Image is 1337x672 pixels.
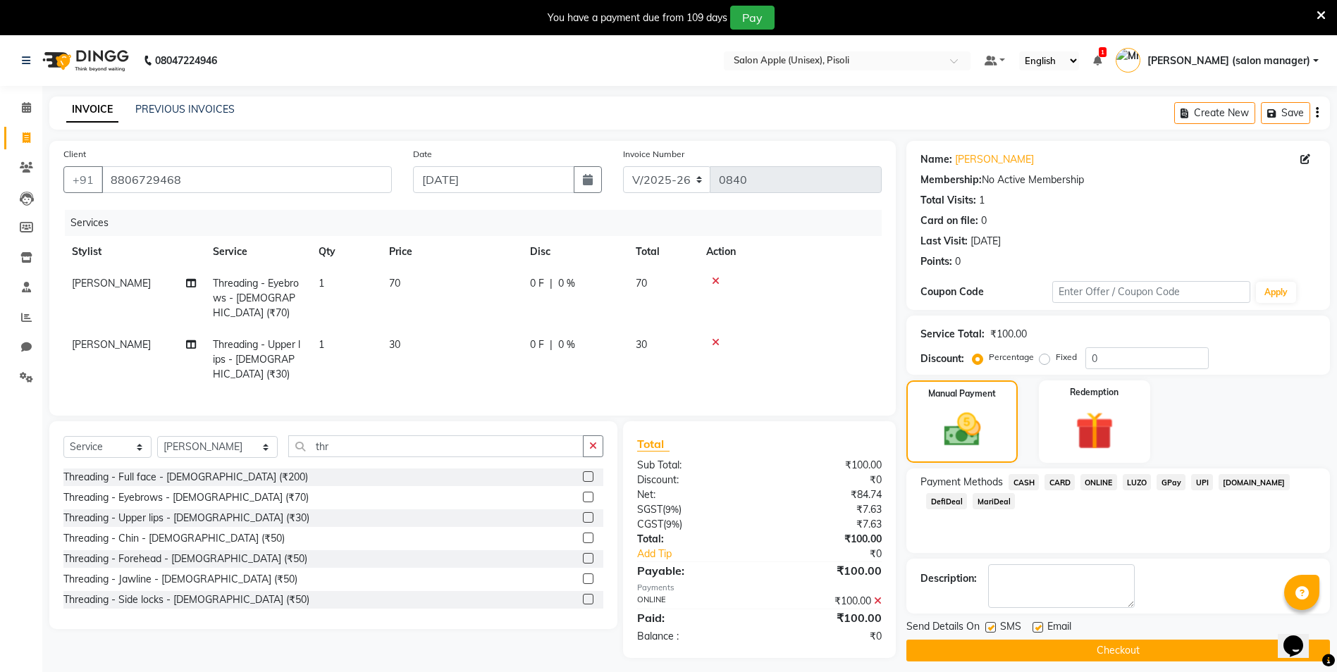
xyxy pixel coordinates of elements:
[1047,619,1071,637] span: Email
[319,277,324,290] span: 1
[920,571,977,586] div: Description:
[1147,54,1310,68] span: [PERSON_NAME] (salon manager)
[558,276,575,291] span: 0 %
[63,531,285,546] div: Threading - Chin - [DEMOGRAPHIC_DATA] (₹50)
[760,473,893,487] div: ₹0
[990,327,1027,342] div: ₹100.00
[63,166,103,193] button: +91
[920,285,1052,299] div: Coupon Code
[760,517,893,532] div: ₹7.63
[623,148,684,161] label: Invoice Number
[63,490,309,505] div: Threading - Eyebrows - [DEMOGRAPHIC_DATA] (₹70)
[213,338,300,380] span: Threading - Upper lips - [DEMOGRAPHIC_DATA] (₹30)
[928,387,996,400] label: Manual Payment
[63,592,309,607] div: Threading - Side locks - [DEMOGRAPHIC_DATA] (₹50)
[1070,386,1119,399] label: Redemption
[65,210,892,236] div: Services
[926,493,967,509] span: DefiDeal
[1093,54,1102,67] a: 1
[63,511,309,525] div: Threading - Upper lips - [DEMOGRAPHIC_DATA] (₹30)
[979,193,985,208] div: 1
[413,148,432,161] label: Date
[204,236,310,268] th: Service
[955,254,961,269] div: 0
[627,562,760,579] div: Payable:
[760,594,893,609] div: ₹100.00
[627,547,782,561] a: Add Tip
[637,503,663,516] span: SGST
[1045,474,1075,490] span: CARD
[627,473,760,487] div: Discount:
[63,470,308,485] div: Threading - Full face - [DEMOGRAPHIC_DATA] (₹200)
[558,337,575,352] span: 0 %
[1174,102,1255,124] button: Create New
[1278,616,1323,658] iframe: chat widget
[920,475,1003,490] span: Payment Methods
[550,337,553,352] span: |
[760,629,893,644] div: ₹0
[135,103,235,116] a: PREVIOUS INVOICES
[920,213,978,228] div: Card on file:
[1261,102,1310,124] button: Save
[637,518,663,530] span: CGST
[920,193,976,208] div: Total Visits:
[63,236,204,268] th: Stylist
[155,41,217,80] b: 08047224946
[36,41,133,80] img: logo
[1219,474,1290,490] span: [DOMAIN_NAME]
[920,254,952,269] div: Points:
[627,629,760,644] div: Balance :
[1064,407,1126,454] img: _gift.svg
[665,504,679,515] span: 9%
[932,409,992,451] img: _cash.svg
[760,487,893,502] div: ₹84.74
[1116,48,1140,73] img: Mrs. Poonam Bansal (salon manager)
[1009,474,1039,490] span: CASH
[213,277,299,319] span: Threading - Eyebrows - [DEMOGRAPHIC_DATA] (₹70)
[955,152,1034,167] a: [PERSON_NAME]
[389,277,400,290] span: 70
[906,640,1330,661] button: Checkout
[530,276,544,291] span: 0 F
[760,458,893,473] div: ₹100.00
[760,609,893,626] div: ₹100.00
[1099,47,1107,57] span: 1
[627,594,760,609] div: ONLINE
[389,338,400,351] span: 30
[522,236,627,268] th: Disc
[63,572,297,587] div: Threading - Jawline - [DEMOGRAPHIC_DATA] (₹50)
[971,234,1001,249] div: [DATE]
[627,609,760,626] div: Paid:
[627,502,760,517] div: ( )
[637,437,670,452] span: Total
[72,338,151,351] span: [PERSON_NAME]
[627,458,760,473] div: Sub Total:
[973,493,1015,509] span: MariDeal
[1056,351,1077,363] label: Fixed
[627,517,760,532] div: ( )
[782,547,892,561] div: ₹0
[627,487,760,502] div: Net:
[1080,474,1117,490] span: ONLINE
[1191,474,1213,490] span: UPI
[319,338,324,351] span: 1
[920,351,964,366] div: Discount:
[636,277,647,290] span: 70
[920,327,985,342] div: Service Total:
[989,351,1034,363] label: Percentage
[1000,619,1021,637] span: SMS
[637,582,882,594] div: Payments
[981,213,987,228] div: 0
[730,6,775,30] button: Pay
[906,619,980,637] span: Send Details On
[63,552,307,566] div: Threading - Forehead - [DEMOGRAPHIC_DATA] (₹50)
[636,338,647,351] span: 30
[1052,281,1250,303] input: Enter Offer / Coupon Code
[72,277,151,290] span: [PERSON_NAME]
[288,435,584,457] input: Search or Scan
[920,234,968,249] div: Last Visit:
[920,173,982,187] div: Membership:
[381,236,522,268] th: Price
[920,173,1316,187] div: No Active Membership
[1123,474,1152,490] span: LUZO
